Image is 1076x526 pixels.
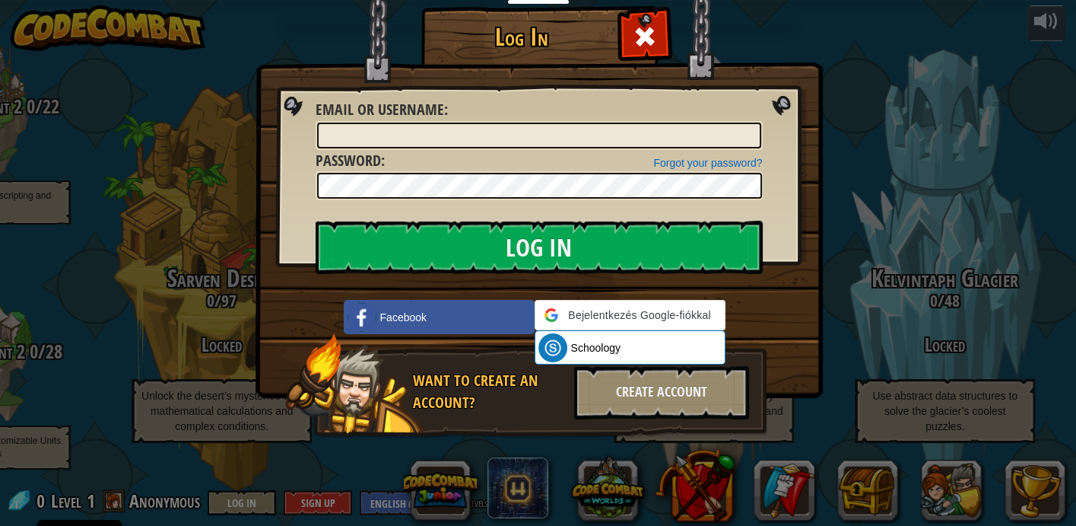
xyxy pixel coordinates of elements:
[535,300,725,330] div: Bejelentkezés Google-fiókkal
[564,308,716,323] span: Bejelentkezés Google-fiókkal
[316,150,385,172] label: :
[571,340,621,355] span: Schoology
[348,303,376,332] img: facebook_small.png
[538,333,567,362] img: schoology.png
[425,24,619,50] h1: Log In
[380,310,427,325] span: Facebook
[316,99,448,121] label: :
[316,99,444,120] span: Email or Username
[574,366,749,419] div: Create Account
[413,370,565,413] div: Want to create an account?
[653,157,762,169] a: Forgot your password?
[316,150,381,171] span: Password
[316,221,763,274] input: Log In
